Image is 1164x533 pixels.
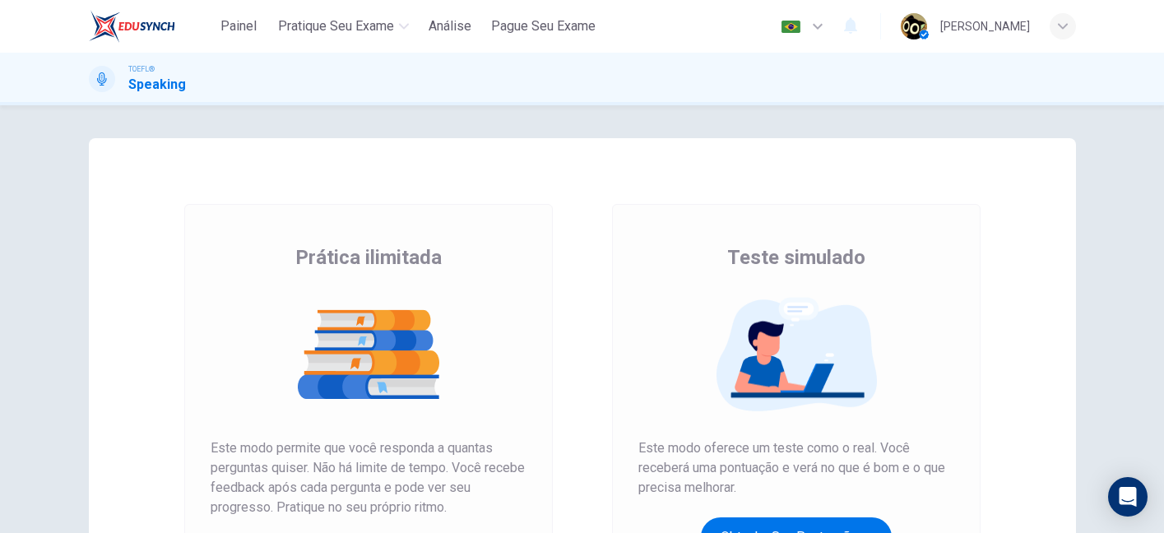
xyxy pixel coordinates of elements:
[781,21,801,33] img: pt
[1108,477,1148,517] div: Open Intercom Messenger
[638,438,954,498] span: Este modo oferece um teste como o real. Você receberá uma pontuação e verá no que é bom e o que p...
[128,63,155,75] span: TOEFL®
[278,16,394,36] span: Pratique seu exame
[422,12,478,41] button: Análise
[212,12,265,41] button: Painel
[211,438,526,517] span: Este modo permite que você responda a quantas perguntas quiser. Não há limite de tempo. Você rece...
[128,75,186,95] h1: Speaking
[295,244,442,271] span: Prática ilimitada
[940,16,1030,36] div: [PERSON_NAME]
[271,12,415,41] button: Pratique seu exame
[220,16,257,36] span: Painel
[727,244,865,271] span: Teste simulado
[89,10,175,43] img: EduSynch logo
[485,12,602,41] button: Pague Seu Exame
[429,16,471,36] span: Análise
[491,16,596,36] span: Pague Seu Exame
[901,13,927,39] img: Profile picture
[89,10,213,43] a: EduSynch logo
